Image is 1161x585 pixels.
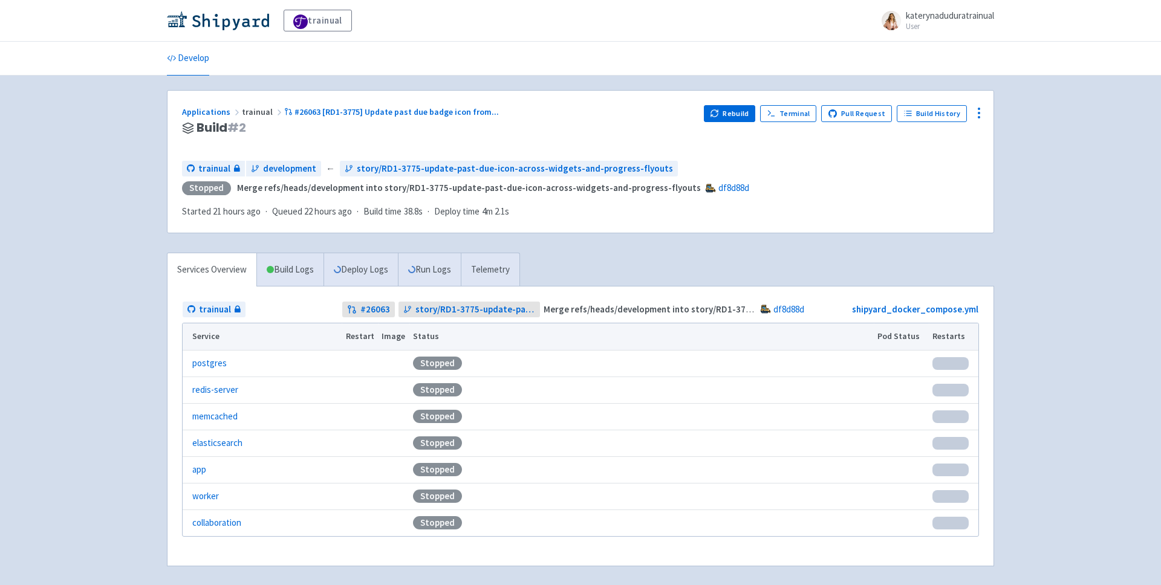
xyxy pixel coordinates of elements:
[192,436,242,450] a: elasticsearch
[874,11,994,30] a: katerynaduduratrainual User
[237,182,701,193] strong: Merge refs/heads/development into story/RD1-3775-update-past-due-icon-across-widgets-and-progress...
[718,182,749,193] a: df8d88d
[357,162,673,176] span: story/RD1-3775-update-past-due-icon-across-widgets-and-progress-flyouts
[263,162,316,176] span: development
[413,463,462,476] div: Stopped
[183,323,342,350] th: Service
[897,105,967,122] a: Build History
[182,161,245,177] a: trainual
[272,205,352,217] span: Queued
[852,303,978,315] a: shipyard_docker_compose.yml
[192,490,219,503] a: worker
[183,302,246,318] a: trainual
[199,303,231,317] span: trainual
[284,10,352,31] a: trainual
[192,357,227,370] a: postgres
[760,105,816,122] a: Terminal
[213,205,261,217] time: 21 hours ago
[192,516,241,530] a: collaboration
[198,162,230,176] span: trainual
[398,253,461,286] a: Run Logs
[398,302,541,318] a: story/RD1-3775-update-past-due-icon-across-widgets-and-progress-flyouts
[929,323,978,350] th: Restarts
[326,162,335,176] span: ←
[378,323,409,350] th: Image
[182,106,242,117] a: Applications
[246,161,321,177] a: development
[773,303,804,315] a: df8d88d
[182,205,516,219] div: · · ·
[413,490,462,503] div: Stopped
[821,105,892,122] a: Pull Request
[257,253,324,286] a: Build Logs
[167,42,209,76] a: Develop
[167,11,269,30] img: Shipyard logo
[413,357,462,370] div: Stopped
[167,253,256,286] a: Services Overview
[324,253,398,286] a: Deploy Logs
[544,303,1007,315] strong: Merge refs/heads/development into story/RD1-3775-update-past-due-icon-across-widgets-and-progress...
[906,10,994,21] span: katerynaduduratrainual
[409,323,874,350] th: Status
[413,410,462,423] div: Stopped
[304,205,352,217] time: 22 hours ago
[294,106,499,117] span: #26063 [RD1-3775] Update past due badge icon from ...
[413,516,462,529] div: Stopped
[482,205,509,219] span: 4m 2.1s
[340,161,678,177] a: story/RD1-3775-update-past-due-icon-across-widgets-and-progress-flyouts
[182,181,231,195] div: Stopped
[360,303,390,317] strong: # 26063
[363,205,402,219] span: Build time
[192,410,238,424] a: memcached
[342,302,395,318] a: #26063
[182,205,261,217] span: Started
[874,323,929,350] th: Pod Status
[192,463,206,477] a: app
[227,119,246,136] span: # 2
[413,436,462,450] div: Stopped
[906,22,994,30] small: User
[413,383,462,396] div: Stopped
[197,121,246,135] span: Build
[192,383,238,397] a: redis-server
[704,105,756,122] button: Rebuild
[404,205,423,219] span: 38.8s
[415,303,536,317] span: story/RD1-3775-update-past-due-icon-across-widgets-and-progress-flyouts
[342,323,378,350] th: Restart
[242,106,284,117] span: trainual
[284,106,501,117] a: #26063 [RD1-3775] Update past due badge icon from...
[434,205,480,219] span: Deploy time
[461,253,519,286] a: Telemetry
